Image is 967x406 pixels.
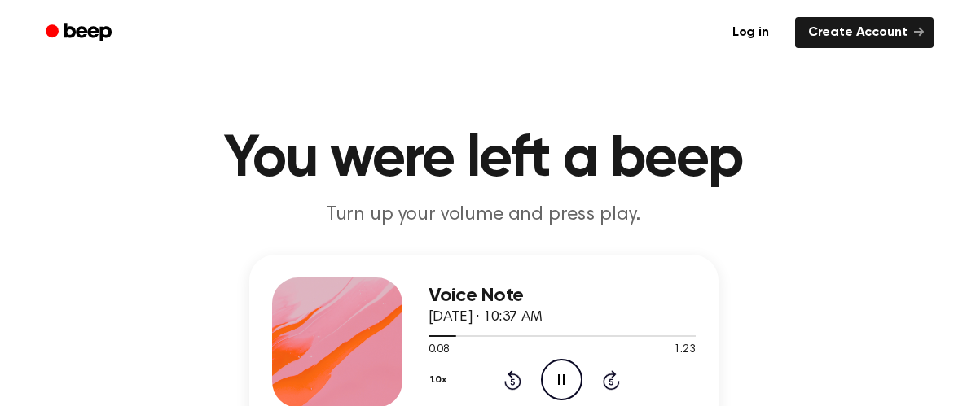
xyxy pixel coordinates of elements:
[34,17,126,49] a: Beep
[429,310,543,325] span: [DATE] · 10:37 AM
[716,14,785,51] a: Log in
[429,366,453,394] button: 1.0x
[429,285,696,307] h3: Voice Note
[171,202,797,229] p: Turn up your volume and press play.
[429,342,450,359] span: 0:08
[795,17,934,48] a: Create Account
[67,130,901,189] h1: You were left a beep
[674,342,695,359] span: 1:23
